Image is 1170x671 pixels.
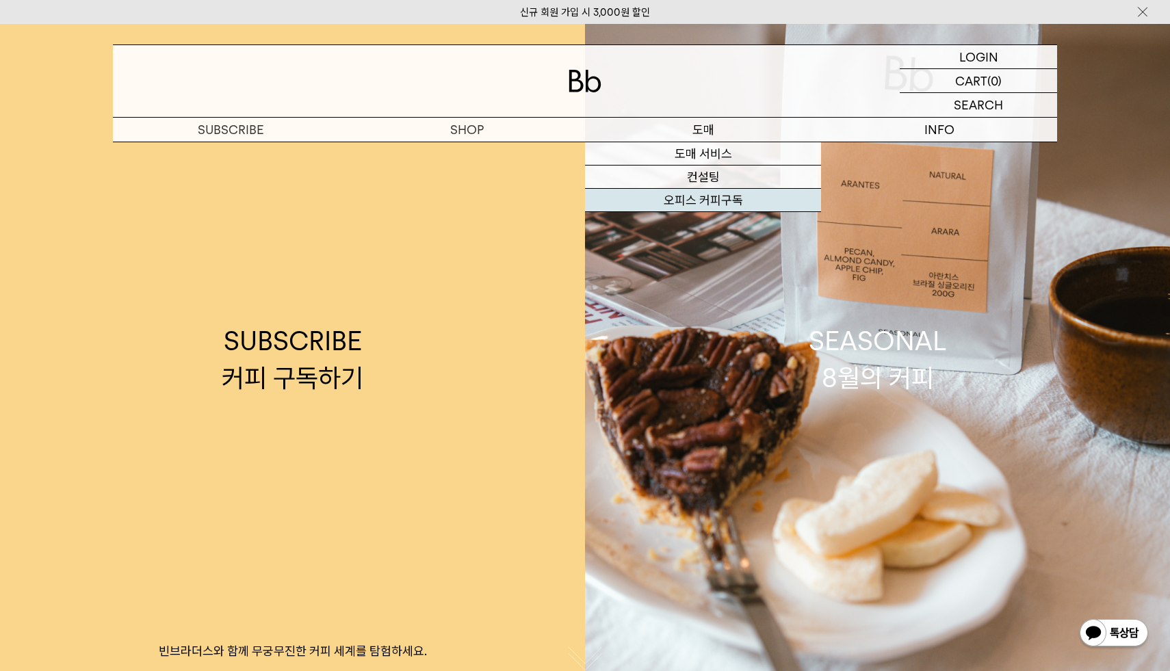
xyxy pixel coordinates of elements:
p: 도매 [585,118,821,142]
p: SEARCH [954,93,1003,117]
div: SUBSCRIBE 커피 구독하기 [222,323,363,395]
a: 오피스 커피구독 [585,189,821,212]
a: LOGIN [900,45,1057,69]
a: SUBSCRIBE [113,118,349,142]
a: 컨설팅 [585,166,821,189]
img: 카카오톡 채널 1:1 채팅 버튼 [1078,618,1149,650]
img: 로고 [569,70,601,92]
a: 신규 회원 가입 시 3,000원 할인 [520,6,650,18]
a: 도매 서비스 [585,142,821,166]
div: SEASONAL 8월의 커피 [809,323,947,395]
a: SHOP [349,118,585,142]
p: CART [955,69,987,92]
p: LOGIN [959,45,998,68]
p: (0) [987,69,1002,92]
a: CART (0) [900,69,1057,93]
p: INFO [821,118,1057,142]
